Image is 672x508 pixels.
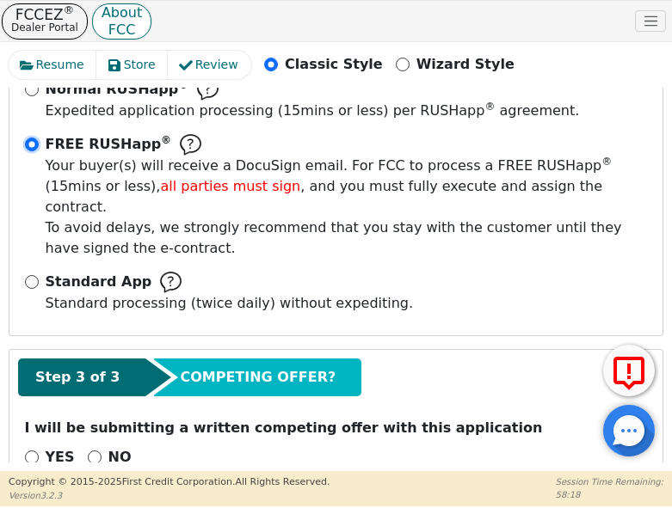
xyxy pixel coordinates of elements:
p: FCC [102,26,142,34]
img: Help Bubble [197,79,219,101]
span: all parties must sign [160,178,300,194]
sup: ® [64,3,75,16]
p: About [102,9,142,17]
button: AboutFCC [92,3,151,40]
span: Standard processing (twice daily) without expediting. [46,295,414,311]
img: Help Bubble [160,272,182,293]
p: FCCEZ [11,9,78,21]
span: Store [124,56,156,74]
span: Your buyer(s) will receive a DocuSign email. For FCC to process a FREE RUSHapp ( 15 mins or less)... [46,157,613,215]
p: Dealer Portal [11,21,78,34]
button: Store [96,51,169,79]
button: FCCEZ®Dealer Portal [2,3,88,40]
sup: ® [601,156,612,168]
img: Help Bubble [180,134,201,156]
p: Copyright © 2015- 2025 First Credit Corporation. [9,475,330,490]
p: Wizard Style [416,54,515,75]
span: FREE RUSHapp [46,136,172,152]
span: All Rights Reserved. [235,476,330,487]
sup: ® [161,134,171,146]
button: Review [168,51,251,79]
p: NO [108,447,132,468]
span: Review [195,56,238,74]
button: Resume [9,51,97,79]
span: Normal RUSHapp [46,81,189,97]
span: Standard App [46,272,152,292]
p: 58:18 [556,488,663,501]
button: Report Error to FCC [603,345,655,396]
span: Resume [36,56,84,74]
p: I will be submitting a written competing offer with this application [25,418,648,438]
button: Toggle navigation [635,10,666,33]
span: To avoid delays, we strongly recommend that you stay with the customer until they have signed the... [46,156,648,259]
p: Session Time Remaining: [556,475,663,488]
sup: ® [484,101,495,113]
p: YES [46,447,75,468]
p: Classic Style [285,54,383,75]
p: Version 3.2.3 [9,489,330,502]
span: Step 3 of 3 [35,367,120,388]
span: COMPETING OFFER? [180,367,336,388]
span: Expedited application processing ( 15 mins or less) per RUSHapp agreement. [46,102,580,119]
